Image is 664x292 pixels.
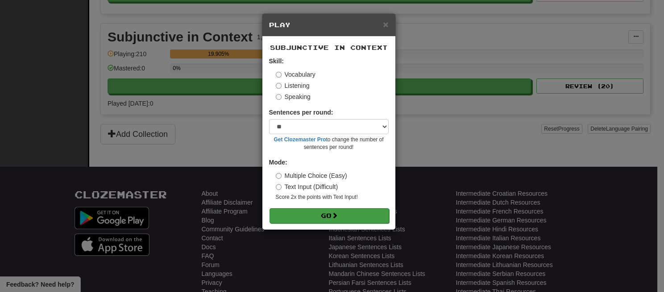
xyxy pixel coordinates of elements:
input: Text Input (Difficult) [276,184,282,190]
a: Get Clozemaster Pro [274,136,326,143]
small: to change the number of sentences per round! [269,136,389,151]
button: Go [270,208,389,223]
strong: Skill: [269,58,284,65]
label: Sentences per round: [269,108,333,117]
label: Text Input (Difficult) [276,182,338,191]
h5: Play [269,21,389,29]
input: Multiple Choice (Easy) [276,173,282,179]
input: Vocabulary [276,72,282,78]
input: Listening [276,83,282,89]
span: Subjunctive in Context [270,44,388,51]
label: Vocabulary [276,70,315,79]
small: Score 2x the points with Text Input ! [276,193,389,201]
span: × [383,19,388,29]
input: Speaking [276,94,282,100]
label: Speaking [276,92,311,101]
label: Listening [276,81,310,90]
label: Multiple Choice (Easy) [276,171,347,180]
strong: Mode: [269,159,287,166]
button: Close [383,20,388,29]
